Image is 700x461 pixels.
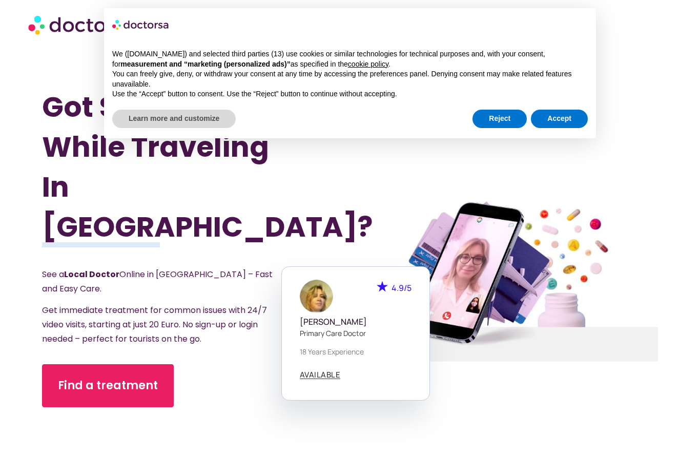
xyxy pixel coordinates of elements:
[112,49,588,69] p: We ([DOMAIN_NAME]) and selected third parties (13) use cookies or similar technologies for techni...
[64,268,119,280] strong: Local Doctor
[42,87,304,247] h1: Got Sick While Traveling In [GEOGRAPHIC_DATA]?
[42,268,273,295] span: See a Online in [GEOGRAPHIC_DATA] – Fast and Easy Care.
[300,317,411,327] h5: [PERSON_NAME]
[112,89,588,99] p: Use the “Accept” button to consent. Use the “Reject” button to continue without accepting.
[42,364,174,407] a: Find a treatment
[472,110,527,128] button: Reject
[120,60,290,68] strong: measurement and “marketing (personalized ads)”
[300,328,411,339] p: Primary care doctor
[112,110,236,128] button: Learn more and customize
[392,282,411,294] span: 4.9/5
[112,69,588,89] p: You can freely give, deny, or withdraw your consent at any time by accessing the preferences pane...
[42,304,267,345] span: Get immediate treatment for common issues with 24/7 video visits, starting at just 20 Euro. No si...
[300,371,341,379] a: AVAILABLE
[348,60,388,68] a: cookie policy
[300,346,411,357] p: 18 years experience
[112,16,170,33] img: logo
[531,110,588,128] button: Accept
[58,378,158,394] span: Find a treatment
